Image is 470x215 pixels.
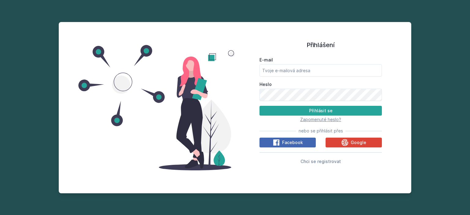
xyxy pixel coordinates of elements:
button: Google [326,138,382,147]
button: Facebook [259,138,316,147]
label: Heslo [259,81,382,87]
button: Přihlásit se [259,106,382,116]
label: E-mail [259,57,382,63]
span: Google [351,139,366,146]
span: Chci se registrovat [300,159,341,164]
span: Zapomenuté heslo? [300,117,341,122]
button: Chci se registrovat [300,158,341,165]
span: nebo se přihlásit přes [299,128,343,134]
h1: Přihlášení [259,40,382,50]
span: Facebook [282,139,303,146]
input: Tvoje e-mailová adresa [259,64,382,76]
